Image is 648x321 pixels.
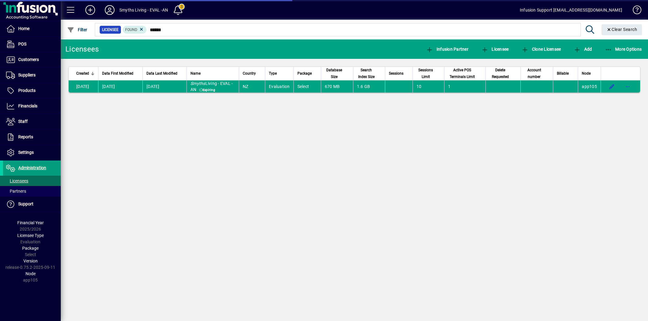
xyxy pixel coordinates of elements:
[98,80,142,93] td: [DATE]
[582,70,597,77] div: Node
[353,80,385,93] td: 1.6 GB
[582,84,597,89] span: app105.prod.infusionbusinesssoftware.com
[623,82,633,91] button: More options
[524,67,550,80] div: Account number
[269,70,290,77] div: Type
[119,5,168,15] div: Smyths Living - EVAL -AN
[607,82,617,91] button: Edit
[18,88,36,93] span: Products
[357,67,381,80] div: Search Index Size
[417,67,435,80] span: Sessions Limit
[239,80,265,93] td: NZ
[605,47,642,52] span: More Options
[18,150,34,155] span: Settings
[489,67,511,80] span: Delete Requested
[18,134,33,139] span: Reports
[520,44,562,55] button: Clone Licensee
[602,24,642,35] button: Clear
[3,197,61,212] a: Support
[448,67,476,80] span: Active POS Terminals Limit
[3,37,61,52] a: POS
[23,258,38,263] span: Version
[524,67,544,80] span: Account number
[325,67,349,80] div: Database Size
[297,70,312,77] span: Package
[18,201,33,206] span: Support
[142,80,187,93] td: [DATE]
[6,189,26,194] span: Partners
[190,70,235,77] div: Name
[3,83,61,98] a: Products
[413,80,444,93] td: 10
[81,5,100,15] button: Add
[293,80,321,93] td: Select
[18,119,28,124] span: Staff
[520,5,622,15] div: Infusion Support [EMAIL_ADDRESS][DOMAIN_NAME]
[3,176,61,186] a: Licensees
[3,130,61,145] a: Reports
[557,70,569,77] span: Billable
[243,70,261,77] div: Country
[17,220,44,225] span: Financial Year
[18,42,26,46] span: POS
[102,27,118,33] span: Licensee
[481,47,509,52] span: Licensee
[3,114,61,129] a: Staff
[3,21,61,36] a: Home
[603,44,643,55] button: More Options
[297,70,317,77] div: Package
[572,44,593,55] button: Add
[444,80,485,93] td: 1
[18,57,39,62] span: Customers
[3,145,61,160] a: Settings
[269,70,277,77] span: Type
[190,81,233,92] span: Living - EVAL -AN
[357,67,376,80] span: Search Index Size
[18,165,46,170] span: Administration
[76,70,89,77] span: Created
[65,44,99,54] div: Licensees
[243,70,256,77] span: Country
[67,27,87,32] span: Filter
[76,70,94,77] div: Created
[102,70,133,77] span: Data First Modified
[3,99,61,114] a: Financials
[190,81,205,86] em: Smyths
[3,68,61,83] a: Suppliers
[321,80,353,93] td: 670 MB
[574,47,592,52] span: Add
[66,24,89,35] button: Filter
[146,70,177,77] span: Data Last Modified
[389,70,409,77] div: Sessions
[18,103,37,108] span: Financials
[417,67,441,80] div: Sessions Limit
[557,70,574,77] div: Billable
[102,70,139,77] div: Data First Modified
[389,70,403,77] span: Sessions
[17,233,44,238] span: Licensee Type
[198,88,217,93] span: Expiring
[26,271,36,276] span: Node
[521,47,561,52] span: Clone Licensee
[3,186,61,196] a: Partners
[489,67,517,80] div: Delete Requested
[582,70,591,77] span: Node
[18,26,29,31] span: Home
[22,246,39,251] span: Package
[125,28,137,32] span: Found
[325,67,344,80] span: Database Size
[146,70,183,77] div: Data Last Modified
[69,80,98,93] td: [DATE]
[6,178,28,183] span: Licensees
[190,70,201,77] span: Name
[100,5,119,15] button: Profile
[426,47,468,52] span: Infusion Partner
[480,44,510,55] button: Licensee
[424,44,470,55] button: Infusion Partner
[448,67,482,80] div: Active POS Terminals Limit
[628,1,640,21] a: Knowledge Base
[606,27,637,32] span: Clear Search
[265,80,293,93] td: Evaluation
[3,52,61,67] a: Customers
[123,26,147,34] mat-chip: Found Status: Found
